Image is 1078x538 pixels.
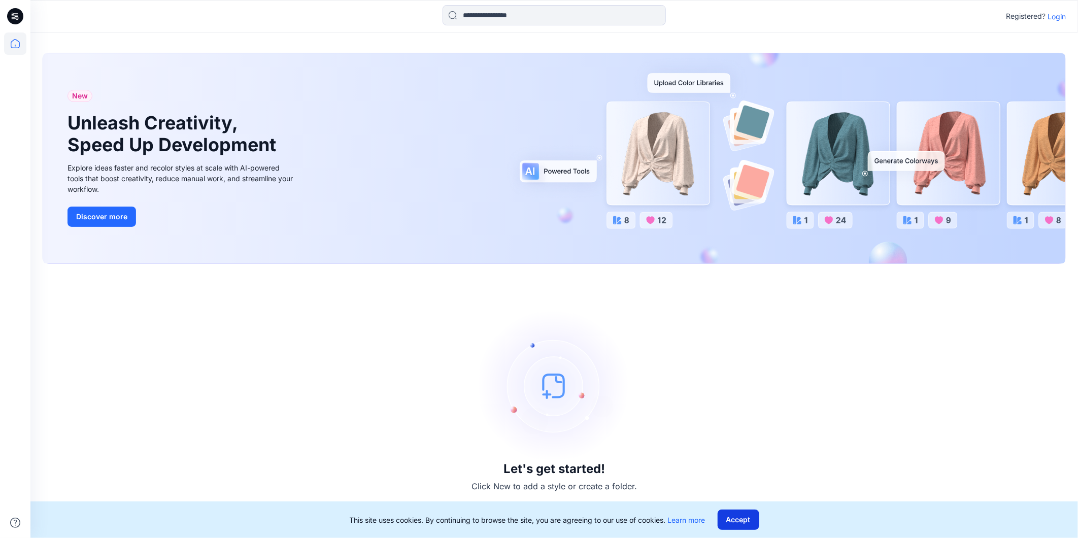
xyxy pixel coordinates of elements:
span: New [72,90,88,102]
button: Discover more [68,207,136,227]
p: Registered? [1006,10,1046,22]
h1: Unleash Creativity, Speed Up Development [68,112,281,156]
div: Explore ideas faster and recolor styles at scale with AI-powered tools that boost creativity, red... [68,162,296,194]
a: Learn more [668,516,705,524]
p: Click New to add a style or create a folder. [471,480,637,492]
button: Accept [718,510,759,530]
p: Login [1048,11,1066,22]
img: empty-state-image.svg [478,310,630,462]
p: This site uses cookies. By continuing to browse the site, you are agreeing to our use of cookies. [350,515,705,525]
h3: Let's get started! [503,462,605,476]
a: Discover more [68,207,296,227]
